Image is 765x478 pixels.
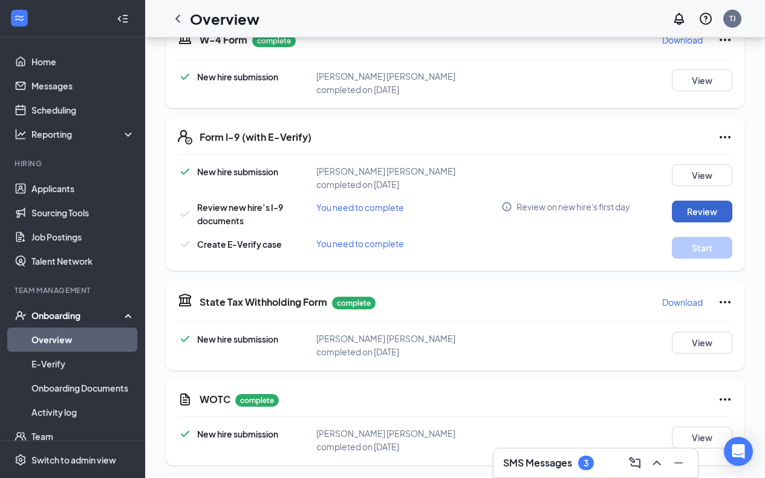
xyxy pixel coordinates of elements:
h5: WOTC [200,393,230,406]
a: Onboarding Documents [31,376,135,400]
svg: Checkmark [178,164,192,179]
span: [PERSON_NAME] [PERSON_NAME] completed on [DATE] [316,71,455,95]
svg: Ellipses [718,130,732,144]
button: View [672,69,732,91]
svg: TaxGovernmentIcon [178,30,192,45]
span: [PERSON_NAME] [PERSON_NAME] completed on [DATE] [316,333,455,357]
p: Download [662,34,703,46]
svg: Ellipses [718,33,732,47]
span: You need to complete [316,202,404,213]
svg: Checkmark [178,69,192,84]
p: complete [235,394,279,407]
button: ComposeMessage [625,453,645,473]
svg: Analysis [15,128,27,140]
svg: Checkmark [178,332,192,346]
svg: CustomFormIcon [178,392,192,407]
span: [PERSON_NAME] [PERSON_NAME] completed on [DATE] [316,166,455,190]
span: You need to complete [316,238,404,249]
button: Review [672,201,732,222]
button: View [672,427,732,448]
span: New hire submission [197,334,278,344]
button: Download [662,292,703,312]
button: Download [662,30,703,50]
button: ChevronUp [647,453,666,473]
button: View [672,332,732,354]
svg: Ellipses [718,295,732,309]
h5: State Tax Withholding Form [200,296,327,309]
h5: Form I-9 (with E-Verify) [200,131,311,144]
div: Team Management [15,285,132,296]
a: Overview [31,328,135,352]
svg: QuestionInfo [698,11,713,26]
a: Home [31,50,135,74]
svg: TaxGovernmentIcon [178,292,192,307]
a: Sourcing Tools [31,201,135,225]
button: Start [672,237,732,259]
span: New hire submission [197,428,278,439]
svg: Minimize [671,456,686,470]
svg: FormI9EVerifyIcon [178,130,192,144]
svg: Checkmark [178,207,192,221]
span: Review on new hire's first day [516,201,630,213]
button: Minimize [669,453,688,473]
svg: Ellipses [718,392,732,407]
h1: Overview [190,8,259,29]
svg: Info [501,201,512,212]
p: complete [332,297,376,309]
span: [PERSON_NAME] [PERSON_NAME] completed on [DATE] [316,428,455,452]
p: Download [662,296,703,308]
svg: WorkstreamLogo [13,12,25,24]
svg: ComposeMessage [628,456,642,470]
svg: Notifications [672,11,686,26]
div: Open Intercom Messenger [724,437,753,466]
svg: UserCheck [15,309,27,321]
svg: Checkmark [178,427,192,441]
button: View [672,164,732,186]
div: 3 [584,458,588,468]
p: complete [252,34,296,47]
span: New hire submission [197,166,278,177]
a: Job Postings [31,225,135,249]
div: Switch to admin view [31,454,116,466]
a: E-Verify [31,352,135,376]
div: Reporting [31,128,135,140]
a: Activity log [31,400,135,424]
span: Review new hire’s I-9 documents [197,202,283,226]
svg: Collapse [117,13,129,25]
h3: SMS Messages [503,456,572,470]
span: New hire submission [197,71,278,82]
a: Applicants [31,176,135,201]
svg: ChevronLeft [171,11,185,26]
a: Scheduling [31,98,135,122]
a: Team [31,424,135,448]
a: Messages [31,74,135,98]
a: Talent Network [31,249,135,273]
svg: ChevronUp [649,456,664,470]
span: Create E-Verify case [197,239,282,250]
div: Hiring [15,158,132,169]
div: Onboarding [31,309,125,321]
div: TJ [729,13,736,24]
svg: Settings [15,454,27,466]
h5: W-4 Form [200,33,247,47]
svg: Checkmark [178,237,192,251]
